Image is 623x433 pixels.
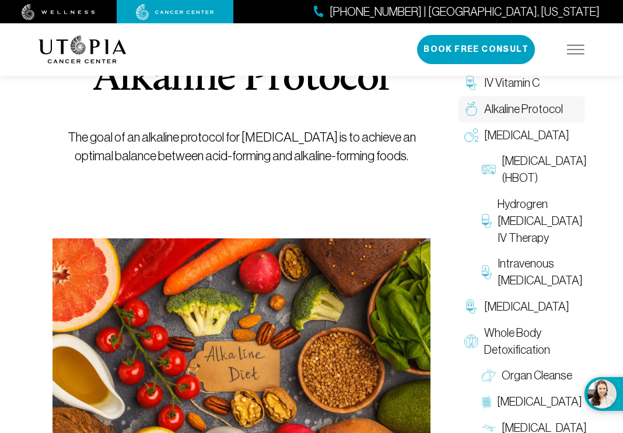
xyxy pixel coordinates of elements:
[482,163,496,177] img: Hyperbaric Oxygen Therapy (HBOT)
[484,325,579,358] span: Whole Body Detoxification
[136,4,214,20] img: cancer center
[417,35,535,64] button: Book Free Consult
[482,265,492,279] img: Intravenous Ozone Therapy
[498,196,583,246] span: Hydrogren [MEDICAL_DATA] IV Therapy
[464,102,478,116] img: Alkaline Protocol
[484,101,563,118] span: Alkaline Protocol
[482,214,492,228] img: Hydrogren Peroxide IV Therapy
[497,393,582,410] span: [MEDICAL_DATA]
[459,294,584,320] a: [MEDICAL_DATA]
[330,3,600,20] span: [PHONE_NUMBER] | [GEOGRAPHIC_DATA], [US_STATE]
[482,369,496,383] img: Organ Cleanse
[22,4,95,20] img: wellness
[502,367,572,384] span: Organ Cleanse
[459,96,584,122] a: Alkaline Protocol
[459,320,584,363] a: Whole Body Detoxification
[476,191,584,251] a: Hydrogren [MEDICAL_DATA] IV Therapy
[38,36,127,64] img: logo
[484,127,569,144] span: [MEDICAL_DATA]
[476,148,584,191] a: [MEDICAL_DATA] (HBOT)
[464,335,478,348] img: Whole Body Detoxification
[484,298,569,315] span: [MEDICAL_DATA]
[464,300,478,314] img: Chelation Therapy
[476,251,584,294] a: Intravenous [MEDICAL_DATA]
[498,255,583,289] span: Intravenous [MEDICAL_DATA]
[464,128,478,142] img: Oxygen Therapy
[459,122,584,149] a: [MEDICAL_DATA]
[459,70,584,96] a: IV Vitamin C
[482,395,491,409] img: Colon Therapy
[484,75,540,91] span: IV Vitamin C
[476,362,584,389] a: Organ Cleanse
[502,153,587,186] span: [MEDICAL_DATA] (HBOT)
[464,76,478,90] img: IV Vitamin C
[476,389,584,415] a: [MEDICAL_DATA]
[94,58,389,100] h1: Alkaline Protocol
[314,3,600,20] a: [PHONE_NUMBER] | [GEOGRAPHIC_DATA], [US_STATE]
[52,128,430,166] p: The goal of an alkaline protocol for [MEDICAL_DATA] is to achieve an optimal balance between acid...
[567,45,584,54] img: icon-hamburger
